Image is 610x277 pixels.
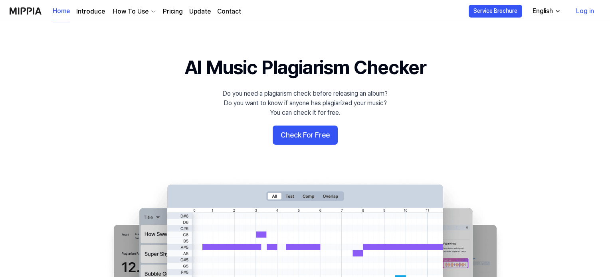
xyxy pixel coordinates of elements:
a: Pricing [163,7,183,16]
div: How To Use [111,7,150,16]
button: How To Use [111,7,156,16]
h1: AI Music Plagiarism Checker [184,54,426,81]
a: Home [53,0,70,22]
a: Introduce [76,7,105,16]
button: English [526,3,566,19]
a: Update [189,7,211,16]
button: Service Brochure [469,5,522,18]
a: Contact [217,7,241,16]
div: English [531,6,555,16]
button: Check For Free [273,126,338,145]
div: Do you need a plagiarism check before releasing an album? Do you want to know if anyone has plagi... [222,89,388,118]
